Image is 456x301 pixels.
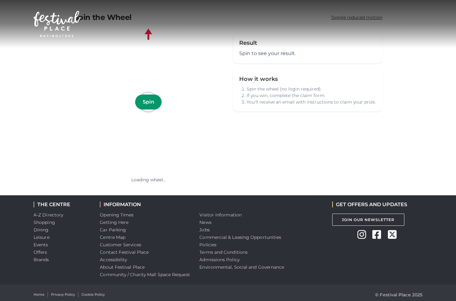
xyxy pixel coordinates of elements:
h2: GET OFFERS AND UPDATES [332,201,407,207]
div: Spin to see your result. [239,50,376,57]
a: Community / Charity Mall Space Request [100,272,190,277]
a: Contact Festival Place [100,249,149,255]
a: Brands [34,257,49,262]
a: Leisure [34,234,49,240]
h2: INFORMATION [100,201,190,207]
a: Join Our Newsletter [332,214,404,226]
h2: THE CENTRE [34,201,91,207]
a: Policies [199,242,216,248]
h2: How it works [239,75,376,83]
a: Home [34,292,44,297]
a: Visitor information [199,212,242,218]
a: Cookie Policy [81,292,105,297]
li: If you win, complete the claim form. [247,92,376,99]
a: Privacy Policy [51,292,75,297]
img: Festival Place Logo [34,11,80,37]
a: Getting Here [100,220,128,225]
a: Opening Times [100,212,133,218]
a: Offers [34,249,47,255]
a: A-Z Directory [34,212,63,218]
a: About Festival Place [100,264,145,270]
a: Events [34,242,48,248]
a: Accessibility [100,257,127,262]
a: Admissions Policy [199,257,240,262]
a: Centre Map [100,234,125,240]
a: Dining [34,227,49,233]
a: News [199,220,211,225]
a: Shopping [34,220,55,225]
p: © Festival Place 2025 [375,291,422,299]
a: Environmental, Social and Governance [199,264,284,270]
li: You'll receive an email with instructions to claim your prize. [247,99,376,105]
a: Customer Services [100,242,141,248]
a: Terms and Conditions [199,249,248,255]
li: Spin the wheel (no login required). [247,86,376,92]
a: Commercial & Leasing Opportunities [199,234,281,240]
a: Jobs [199,227,209,233]
svg: Prize wheel [79,32,218,172]
a: Car Parking [100,227,126,233]
div: Loading wheel… [131,177,166,183]
button: Spin the wheel [135,95,162,109]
